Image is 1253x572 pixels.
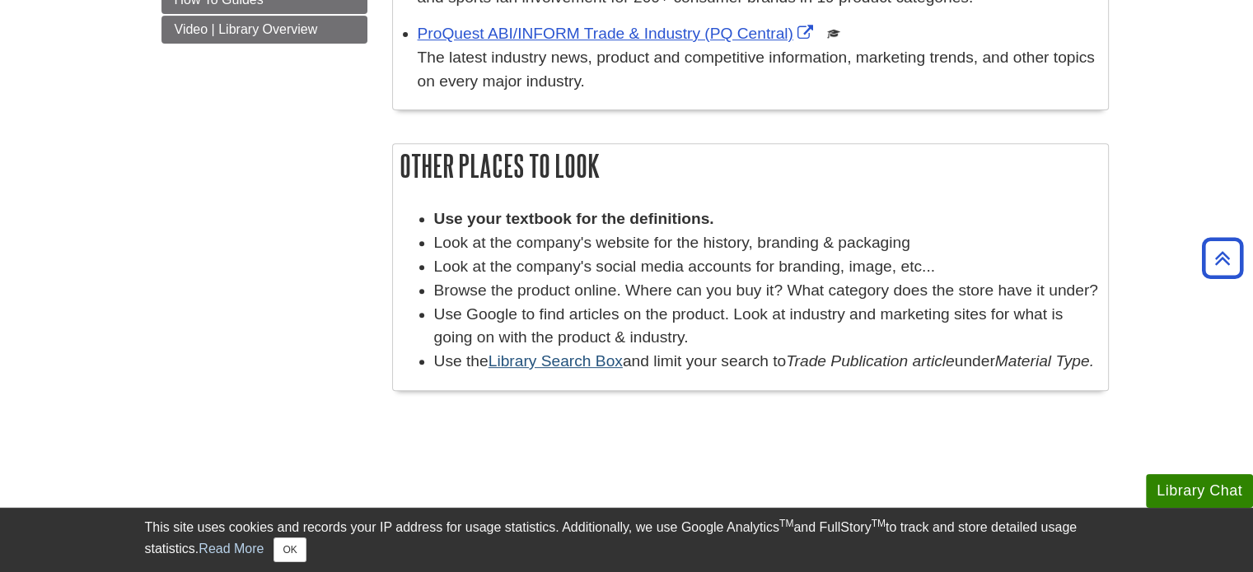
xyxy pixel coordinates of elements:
[434,303,1100,351] li: Use Google to find articles on the product. Look at industry and marketing sites for what is goin...
[418,46,1100,94] p: The latest industry news, product and competitive information, marketing trends, and other topics...
[1196,247,1249,269] a: Back to Top
[199,542,264,556] a: Read More
[418,25,817,42] a: Link opens in new window
[779,518,793,529] sup: TM
[434,350,1100,374] li: Use the and limit your search to under
[274,537,306,562] button: Close
[145,518,1109,562] div: This site uses cookies and records your IP address for usage statistics. Additionally, we use Goo...
[489,352,623,370] a: Library Search Box
[434,210,714,227] strong: Use your textbook for the definitions.
[161,16,367,44] a: Video | Library Overview
[434,255,1100,279] li: Look at the company's social media accounts for branding, image, etc...
[1146,474,1253,508] button: Library Chat
[827,27,840,40] img: Scholarly or Peer Reviewed
[872,518,886,529] sup: TM
[995,352,1094,370] em: Material Type.
[786,352,954,370] em: Trade Publication article
[434,231,1100,255] li: Look at the company's website for the history, branding & packaging
[434,279,1100,303] li: Browse the product online. Where can you buy it? What category does the store have it under?
[393,144,1108,188] h2: Other places to look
